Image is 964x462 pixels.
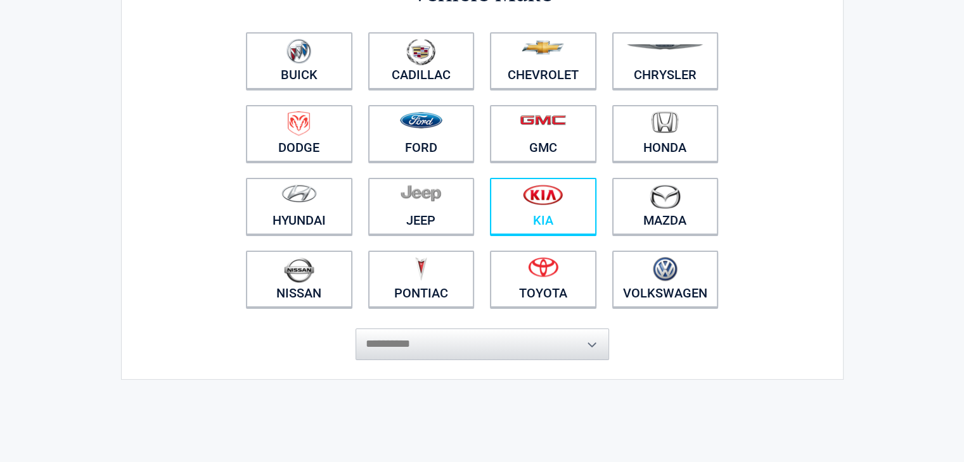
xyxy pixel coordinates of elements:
a: Buick [246,32,352,89]
img: hyundai [281,184,317,203]
img: jeep [401,184,441,202]
img: mazda [649,184,681,209]
img: honda [652,111,678,134]
img: volkswagen [653,257,678,282]
img: ford [400,112,442,128]
a: Cadillac [368,32,475,89]
a: Chevrolet [490,32,596,89]
img: cadillac [406,39,435,65]
a: Nissan [246,251,352,308]
img: dodge [288,111,310,136]
a: Ford [368,105,475,162]
a: Chrysler [612,32,719,89]
a: Volkswagen [612,251,719,308]
img: nissan [284,257,314,283]
a: Mazda [612,178,719,235]
a: GMC [490,105,596,162]
a: Jeep [368,178,475,235]
img: kia [523,184,563,205]
img: chrysler [626,44,704,50]
img: buick [286,39,311,64]
a: Toyota [490,251,596,308]
a: Hyundai [246,178,352,235]
img: pontiac [415,257,427,281]
img: chevrolet [522,41,564,54]
a: Honda [612,105,719,162]
a: Pontiac [368,251,475,308]
img: gmc [520,115,566,125]
a: Dodge [246,105,352,162]
a: Kia [490,178,596,235]
img: toyota [528,257,558,277]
